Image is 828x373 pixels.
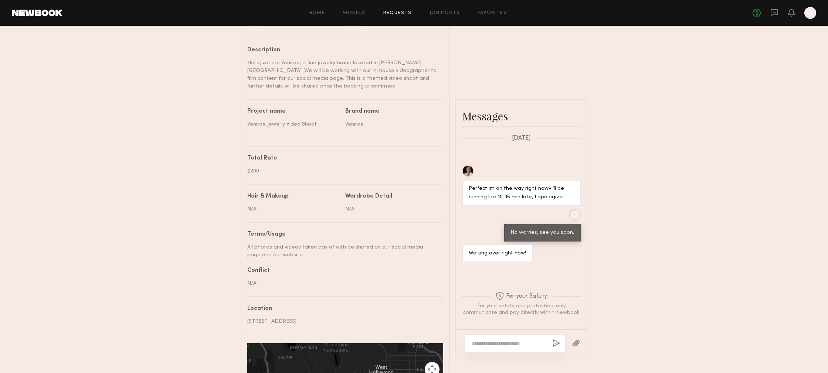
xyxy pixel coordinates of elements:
div: For your safety and protection, only communicate and pay directly within Newbook [462,303,581,316]
div: $200 [247,167,438,175]
div: All photos and videos taken day of with be shared on our social media page and our website. [247,243,438,259]
div: Description [247,47,438,53]
div: N/A [247,280,438,287]
div: Location [247,306,438,312]
div: Veniroe Jewelry Video Shoot [247,120,340,128]
div: Veniroe [345,120,438,128]
div: N/A [247,205,340,213]
div: Total Rate [247,155,438,161]
div: Hello, we are Veniroe, a fine jewelry brand located in [PERSON_NAME][GEOGRAPHIC_DATA]. We will be... [247,59,438,90]
div: N/A [345,205,438,213]
div: Wardrobe Detail [345,194,392,199]
div: Messages [462,109,581,123]
a: Favorites [478,11,507,16]
a: Job Posts [430,11,460,16]
div: Conflict [247,268,438,274]
div: Walking over right now! [469,249,526,258]
div: Perfect im on the way right now-I’ll be running like 10-15 min late, I apologize! [469,185,574,202]
a: Home [309,11,325,16]
a: G [804,7,816,19]
span: [DATE] [512,135,531,141]
div: Hair & Makeup [247,194,289,199]
div: No worries, see you soon. [511,229,574,237]
span: For your Safety [496,292,547,301]
div: Brand name [345,109,438,114]
a: Requests [383,11,412,16]
div: Project name [247,109,340,114]
div: [STREET_ADDRESS] [247,318,438,325]
a: Models [343,11,365,16]
div: Terms/Usage [247,232,438,237]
